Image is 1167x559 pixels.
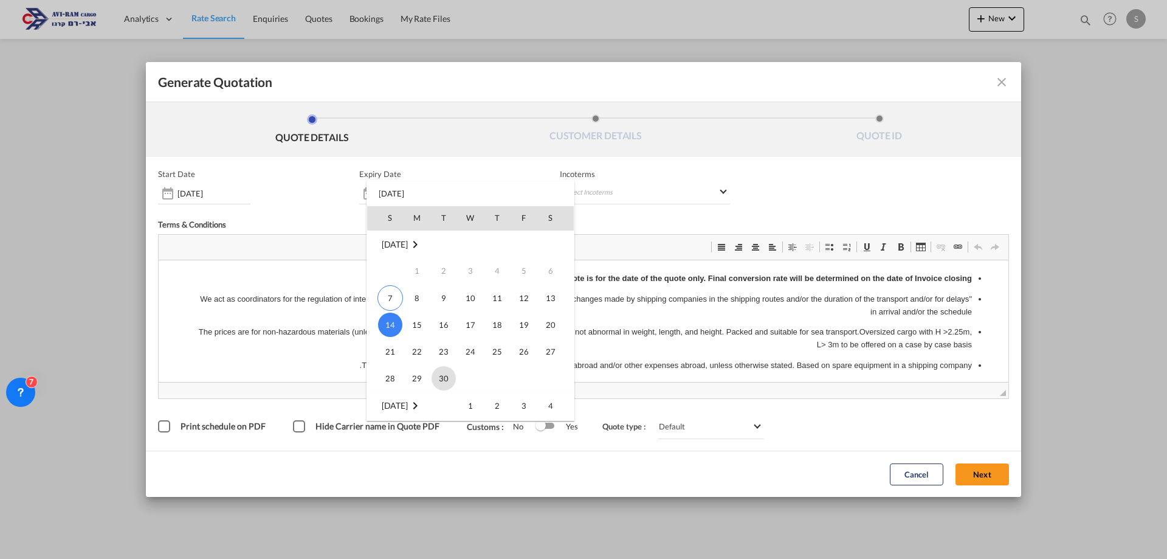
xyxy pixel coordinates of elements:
td: Tuesday September 2 2025 [430,258,457,285]
span: 25 [485,339,509,364]
th: T [430,206,457,231]
span: 7 [377,285,403,311]
span: 13 [539,286,563,310]
span: 4 [539,394,563,418]
td: Monday September 22 2025 [404,338,430,365]
td: Sunday September 28 2025 [367,365,404,392]
span: 8 [405,286,429,310]
span: 22 [405,339,429,364]
p: The prices are for non-hazardous materials (unless otherwise stated), the prices refer to shipmen... [36,66,813,91]
strong: The Conversion rate in the price quote is for the date of the quote only. Final conversion rate w... [279,13,813,23]
span: 14 [378,313,402,337]
td: Sunday September 21 2025 [367,338,404,365]
td: Friday September 5 2025 [511,258,537,285]
span: 15 [405,313,429,337]
span: 23 [432,339,456,364]
span: 16 [432,313,456,337]
td: Monday September 8 2025 [404,285,430,311]
tr: Week 1 [367,392,574,419]
span: 9 [432,286,456,310]
span: 1 [458,394,483,418]
span: 17 [458,313,483,337]
td: Tuesday September 23 2025 [430,338,457,365]
p: The sea freight price does not include land freight expenses abroad and/or other expenses abroad,... [36,99,813,112]
th: T [484,206,511,231]
th: M [404,206,430,231]
tr: Week 3 [367,311,574,338]
th: S [367,206,404,231]
td: Thursday September 18 2025 [484,311,511,338]
th: S [537,206,574,231]
td: Thursday September 4 2025 [484,258,511,285]
span: [DATE] [382,400,408,411]
td: Saturday September 13 2025 [537,285,574,311]
span: 27 [539,339,563,364]
td: Friday October 3 2025 [511,392,537,419]
td: Friday September 19 2025 [511,311,537,338]
td: Saturday September 6 2025 [537,258,574,285]
td: Saturday September 27 2025 [537,338,574,365]
td: Wednesday September 17 2025 [457,311,484,338]
td: Thursday October 2 2025 [484,392,511,419]
td: September 2025 [367,231,574,258]
span: 10 [458,286,483,310]
span: 30 [432,366,456,391]
td: Saturday October 4 2025 [537,392,574,419]
td: Sunday September 14 2025 [367,311,404,338]
td: October 2025 [367,392,457,419]
th: F [511,206,537,231]
td: Wednesday September 24 2025 [457,338,484,365]
p: The sea transport prices are subject to the prices of the shipping companies and may change accor... [36,120,813,133]
md-calendar: Calendar [367,206,574,420]
span: 28 [378,366,402,391]
tr: Week 5 [367,365,574,392]
td: Wednesday October 1 2025 [457,392,484,419]
p: "We act as coordinators for the regulation of international shipping and therefore we are not res... [36,33,813,58]
span: 11 [485,286,509,310]
td: Thursday September 11 2025 [484,285,511,311]
td: Friday September 12 2025 [511,285,537,311]
tr: Week 4 [367,338,574,365]
td: Wednesday September 3 2025 [457,258,484,285]
td: Saturday September 20 2025 [537,311,574,338]
tr: Week 2 [367,285,574,311]
td: Tuesday September 9 2025 [430,285,457,311]
td: Monday September 29 2025 [404,365,430,392]
span: [DATE] [382,239,408,249]
tr: Week undefined [367,231,574,258]
span: 12 [512,286,536,310]
span: 19 [512,313,536,337]
tr: Week 1 [367,258,574,285]
td: Tuesday September 30 2025 [430,365,457,392]
span: 2 [485,394,509,418]
td: Monday September 1 2025 [404,258,430,285]
td: Thursday September 25 2025 [484,338,511,365]
td: Sunday September 7 2025 [367,285,404,311]
td: Wednesday September 10 2025 [457,285,484,311]
span: 24 [458,339,483,364]
span: 3 [512,394,536,418]
td: Tuesday September 16 2025 [430,311,457,338]
span: 18 [485,313,509,337]
span: 29 [405,366,429,391]
span: 26 [512,339,536,364]
span: 21 [378,339,402,364]
td: Monday September 15 2025 [404,311,430,338]
th: W [457,206,484,231]
span: 20 [539,313,563,337]
td: Friday September 26 2025 [511,338,537,365]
